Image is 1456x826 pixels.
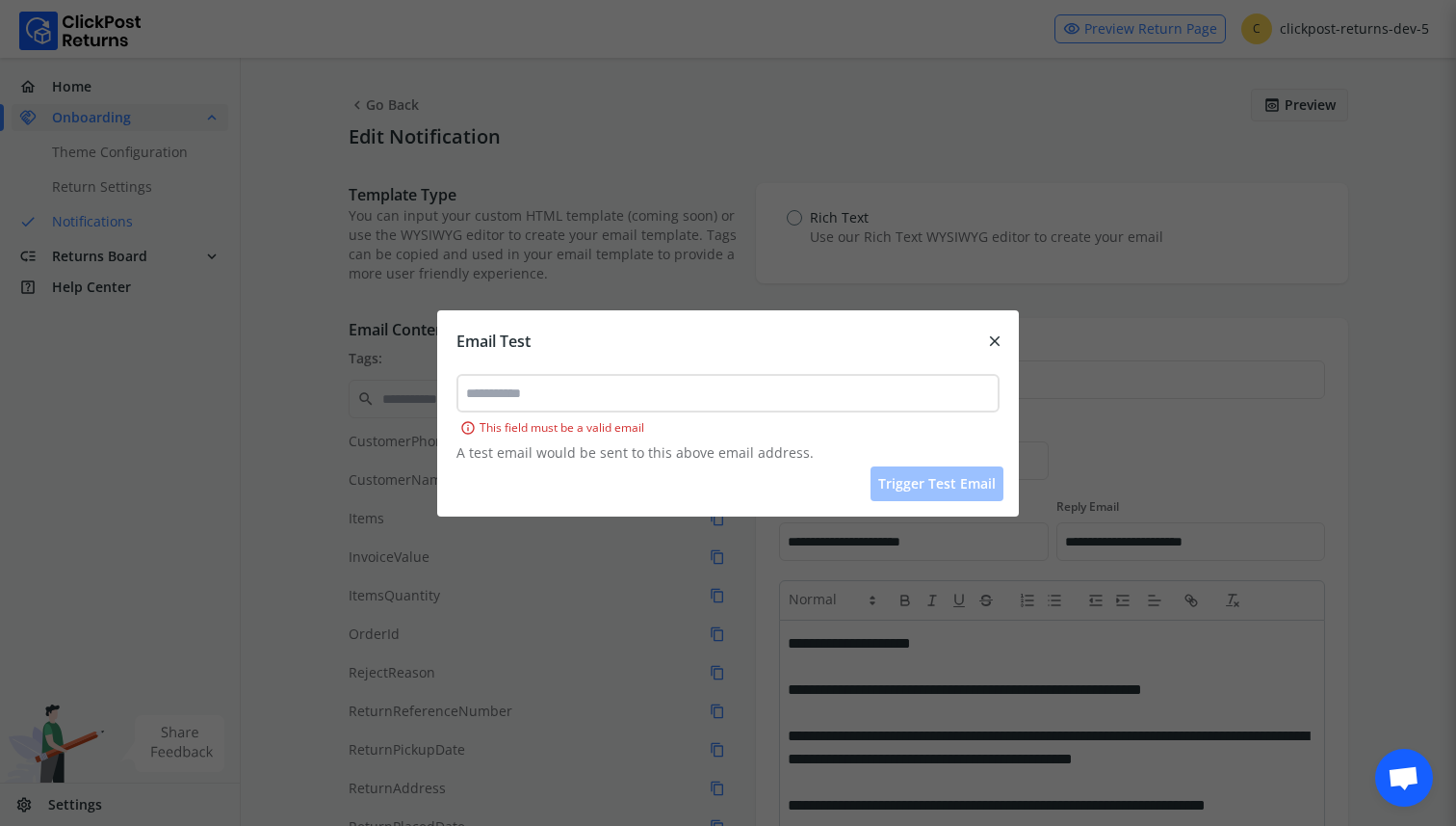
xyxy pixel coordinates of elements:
button: Trigger test email [871,466,1003,501]
p: A test email would be sent to this above email address. [456,443,1001,463]
button: close [971,330,1019,353]
div: Email Test [456,330,531,353]
span: info [460,416,476,440]
div: Open chat [1375,749,1433,807]
span: close [986,328,1003,355]
div: This field must be a valid email [456,416,1001,440]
